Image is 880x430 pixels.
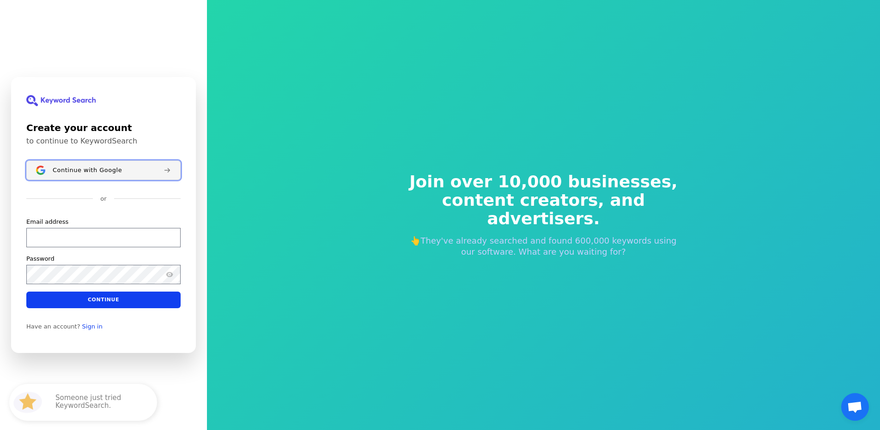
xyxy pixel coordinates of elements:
[82,323,103,330] a: Sign in
[26,218,68,226] label: Email address
[26,137,181,146] p: to continue to KeywordSearch
[55,394,148,411] p: Someone just tried KeywordSearch.
[26,292,181,308] button: Continue
[53,167,122,174] span: Continue with Google
[26,121,181,135] h1: Create your account
[26,161,181,180] button: Sign in with GoogleContinue with Google
[36,166,45,175] img: Sign in with Google
[164,269,175,280] button: Show password
[100,195,106,203] p: or
[841,393,869,421] a: Открытый чат
[26,255,55,263] label: Password
[26,323,80,330] span: Have an account?
[403,191,684,228] span: content creators, and advertisers.
[11,386,44,419] img: HubSpot
[26,95,96,106] img: KeywordSearch
[403,173,684,191] span: Join over 10,000 businesses,
[403,235,684,257] p: 👆They've already searched and found 600,000 keywords using our software. What are you waiting for?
